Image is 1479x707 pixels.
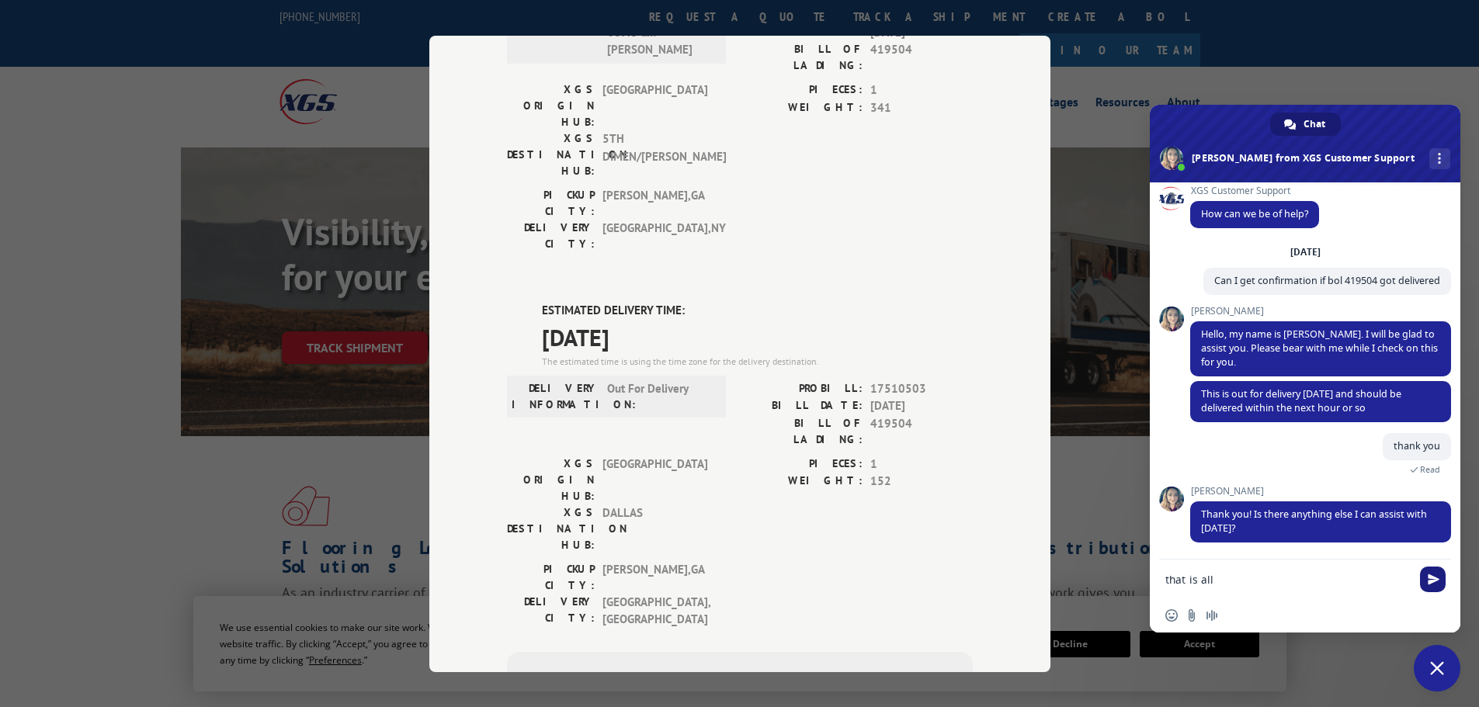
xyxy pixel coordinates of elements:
span: 419504 [870,414,973,447]
span: Send [1420,567,1446,592]
span: 419504 [870,41,973,74]
label: DELIVERY CITY: [507,593,595,628]
span: This is out for delivery [DATE] and should be delivered within the next hour or so [1201,387,1401,414]
span: [GEOGRAPHIC_DATA] [602,81,707,130]
div: [DATE] [1290,248,1321,257]
span: 1 [870,455,973,473]
label: DELIVERY INFORMATION: [512,6,599,59]
label: ESTIMATED DELIVERY TIME: [542,302,973,320]
a: Chat [1270,113,1341,136]
label: PIECES: [740,81,863,99]
span: Can I get confirmation if bol 419504 got delivered [1214,274,1440,287]
label: PICKUP CITY: [507,560,595,593]
label: WEIGHT: [740,99,863,116]
span: [GEOGRAPHIC_DATA] [602,455,707,504]
span: 152 [870,473,973,490]
label: XGS DESTINATION HUB: [507,504,595,553]
span: [DATE] [870,397,973,415]
span: Read [1420,464,1440,475]
span: Hello, my name is [PERSON_NAME]. I will be glad to assist you. Please bear with me while I check ... [1201,328,1438,369]
span: Out For Delivery [607,379,712,412]
span: How can we be of help? [1201,207,1308,220]
span: 5TH DIMEN/[PERSON_NAME] [602,130,707,179]
label: WEIGHT: [740,473,863,490]
span: Audio message [1206,609,1218,622]
span: thank you [1394,439,1440,452]
span: Insert an emoji [1165,609,1178,622]
span: Chat [1304,113,1325,136]
label: XGS ORIGIN HUB: [507,455,595,504]
label: PROBILL: [740,379,863,397]
label: PICKUP CITY: [507,187,595,220]
span: [DATE] [542,319,973,354]
label: XGS ORIGIN HUB: [507,81,595,130]
span: [PERSON_NAME] [1190,486,1451,497]
span: 341 [870,99,973,116]
span: [GEOGRAPHIC_DATA] , [GEOGRAPHIC_DATA] [602,593,707,628]
span: [DATE] 08:45 am [PERSON_NAME] [607,6,712,59]
span: Send a file [1186,609,1198,622]
span: 1 [870,81,973,99]
span: DALLAS [602,504,707,553]
label: DELIVERY CITY: [507,220,595,252]
div: The estimated time is using the time zone for the delivery destination. [542,354,973,368]
label: XGS DESTINATION HUB: [507,130,595,179]
div: Subscribe to alerts [526,670,954,692]
span: XGS Customer Support [1190,185,1319,196]
span: [PERSON_NAME] [1190,306,1451,317]
textarea: Compose your message... [1165,560,1414,598]
span: [PERSON_NAME] , GA [602,187,707,220]
a: Close chat [1414,645,1460,691]
label: BILL OF LADING: [740,41,863,74]
span: [PERSON_NAME] , GA [602,560,707,593]
label: PIECES: [740,455,863,473]
label: BILL OF LADING: [740,414,863,447]
span: 17510503 [870,379,973,397]
label: DELIVERY INFORMATION: [512,379,599,412]
label: BILL DATE: [740,397,863,415]
span: Thank you! Is there anything else I can assist with [DATE]? [1201,508,1427,535]
span: [GEOGRAPHIC_DATA] , NY [602,220,707,252]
